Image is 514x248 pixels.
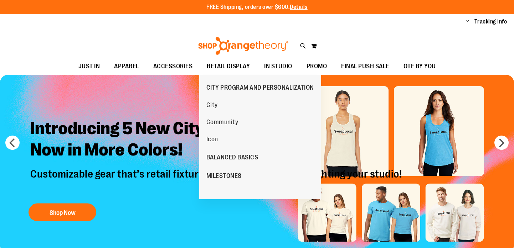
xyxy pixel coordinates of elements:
span: IN STUDIO [264,58,292,74]
span: PROMO [307,58,327,74]
a: PROMO [299,58,334,75]
button: Shop Now [29,203,96,221]
span: Community [206,118,238,127]
span: Icon [206,136,218,144]
h2: Introducing 5 New City Styles - Now in More Colors! [25,112,409,167]
a: Tracking Info [474,18,507,26]
span: City [206,101,218,110]
button: Account menu [466,18,469,25]
span: OTF BY YOU [404,58,436,74]
a: MILESTONES [199,167,249,185]
span: APPAREL [114,58,139,74]
a: Introducing 5 New City Styles -Now in More Colors! Customizable gear that’s retail fixture–ready,... [25,112,409,225]
ul: RETAIL DISPLAY [199,75,321,199]
span: RETAIL DISPLAY [207,58,250,74]
span: BALANCED BASICS [206,154,258,163]
a: IN STUDIO [257,58,299,75]
a: BALANCED BASICS [199,148,266,167]
a: FINAL PUSH SALE [334,58,396,75]
a: OTF BY YOU [396,58,443,75]
a: CITY PROGRAM AND PERSONALIZATION [199,78,321,97]
a: APPAREL [107,58,146,75]
span: FINAL PUSH SALE [341,58,389,74]
a: RETAIL DISPLAY [200,58,257,75]
a: JUST IN [71,58,107,75]
span: CITY PROGRAM AND PERSONALIZATION [206,84,314,93]
a: Details [290,4,308,10]
button: prev [5,136,20,150]
span: ACCESSORIES [153,58,193,74]
button: next [494,136,509,150]
span: MILESTONES [206,172,242,181]
p: Customizable gear that’s retail fixture–ready, perfect for highlighting your studio! [25,167,409,196]
img: Shop Orangetheory [197,37,289,55]
span: JUST IN [78,58,100,74]
p: FREE Shipping, orders over $600. [206,3,308,11]
a: ACCESSORIES [146,58,200,75]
